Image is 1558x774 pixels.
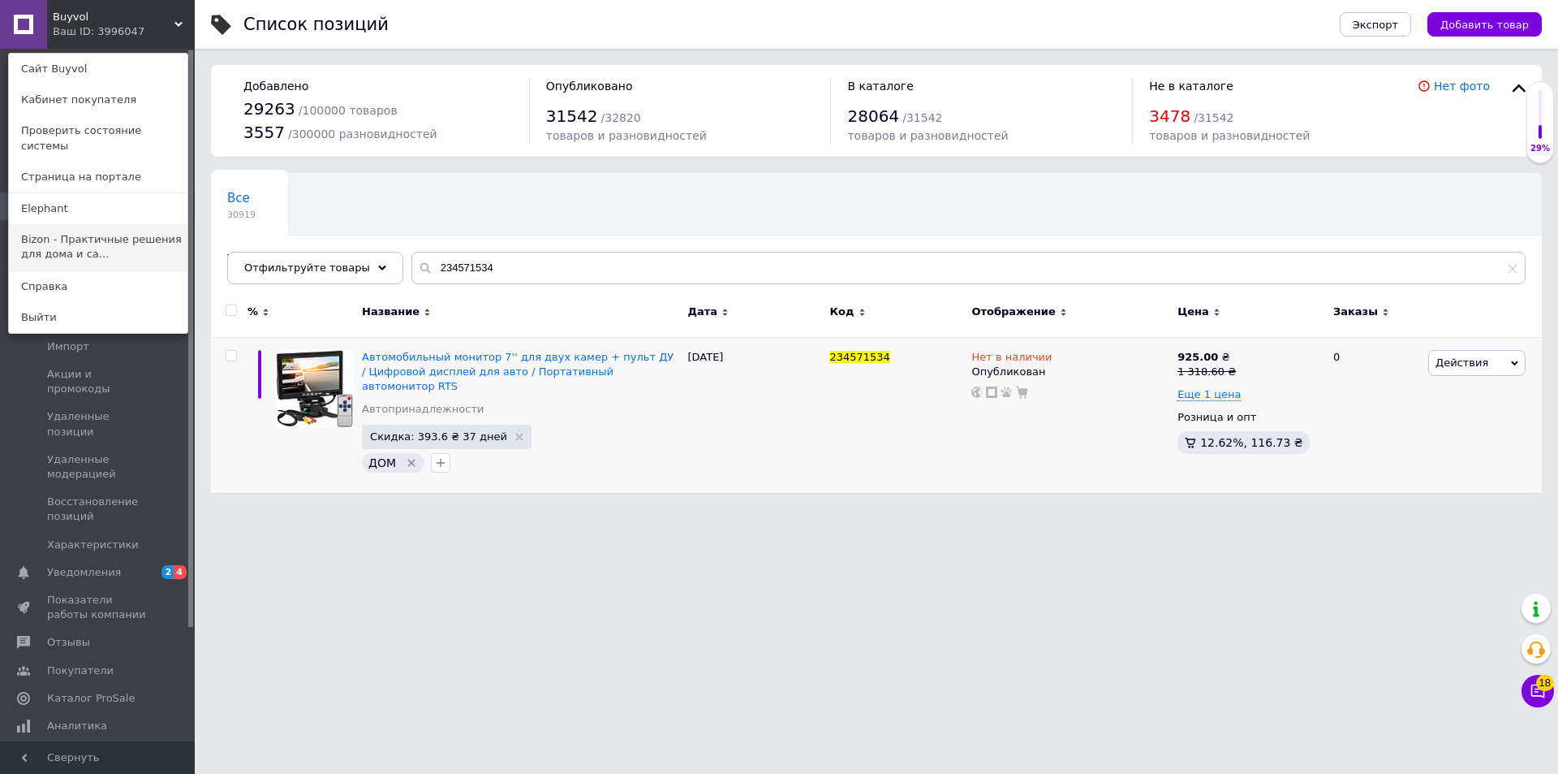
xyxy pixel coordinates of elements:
[47,452,150,482] span: Удаленные модерацией
[47,719,107,733] span: Аналитика
[1149,129,1310,142] span: товаров и разновидностей
[243,80,308,93] span: Добавлено
[9,115,187,161] a: Проверить состояние системы
[847,129,1008,142] span: товаров и разновидностей
[53,24,121,39] div: Ваш ID: 3996047
[47,367,150,396] span: Акции и промокоды
[829,305,854,319] span: Код
[9,271,187,302] a: Справка
[1177,351,1218,363] b: 925.00
[362,351,674,392] a: Автомобильный монитор 7'' для двух камер + пульт ДУ / Цифровой дисплей для авто / Портативный авт...
[47,495,150,524] span: Восстановление позиций
[47,664,114,678] span: Покупатели
[243,123,285,142] span: 3557
[1536,675,1554,691] span: 18
[411,252,1526,284] input: Поиск по названию позиции, артикулу и поисковым запросам
[368,456,396,469] span: ДОМ
[546,80,633,93] span: Опубликовано
[362,402,484,417] a: Автопринадлежности
[847,106,899,126] span: 28064
[9,302,187,333] a: Выйти
[847,80,913,93] span: В каталоге
[1323,337,1424,493] div: 0
[1427,12,1542,37] button: Добавить товар
[47,565,121,580] span: Уведомления
[47,339,89,354] span: Импорт
[47,409,150,439] span: Удаленные позиции
[546,106,598,126] span: 31542
[1194,111,1233,124] span: / 31542
[1200,436,1303,449] span: 12.62%, 116.73 ₴
[1177,365,1236,379] div: 1 318.60 ₴
[9,162,187,192] a: Страница на портале
[971,365,1169,379] div: Опубликован
[47,691,135,706] span: Каталог ProSale
[1521,675,1554,707] button: Чат с покупателем18
[9,193,187,224] a: Elephant
[227,191,250,205] span: Все
[1340,12,1411,37] button: Экспорт
[1177,305,1209,319] span: Цена
[47,635,90,650] span: Отзывы
[1434,80,1490,93] a: Нет фото
[405,456,418,469] svg: Удалить метку
[211,236,434,297] div: Товары с проблемными разновидностями
[1149,106,1190,126] span: 3478
[1177,350,1236,365] div: ₴
[362,305,420,319] span: Название
[829,351,889,363] span: 234571534
[247,305,258,319] span: %
[1177,410,1319,425] div: Розница и опт
[971,351,1052,368] span: Нет в наличии
[370,431,507,442] span: Скидка: 393.6 ₴ 37 дней
[601,111,641,124] span: / 32820
[276,350,354,428] img: Автомобильный монитор 7'' для двух камер + пульт ДУ / Цифровой дисплей для авто / Портативный авт...
[1149,80,1233,93] span: Не в каталоге
[243,99,295,119] span: 29263
[227,209,256,221] span: 30919
[1440,19,1529,31] span: Добавить товар
[174,565,187,579] span: 4
[161,565,174,579] span: 2
[288,128,437,141] span: / 300000 разновидностей
[9,84,187,115] a: Кабинет покупателя
[1177,388,1241,401] span: Еще 1 цена
[971,305,1055,319] span: Отображение
[687,305,717,319] span: Дата
[1527,143,1553,154] div: 29%
[243,16,389,33] div: Список позиций
[227,253,402,267] span: Товары с проблемными р...
[299,104,398,117] span: / 100000 товаров
[683,337,825,493] div: [DATE]
[902,111,942,124] span: / 31542
[53,10,174,24] span: Buyvol
[244,262,370,274] span: Отфильтруйте товары
[47,593,150,622] span: Показатели работы компании
[9,54,187,84] a: Сайт Buyvol
[1333,305,1378,319] span: Заказы
[47,538,139,552] span: Характеристики
[9,224,187,270] a: Bizon - Практичные решения для дома и са...
[546,129,707,142] span: товаров и разновидностей
[1353,19,1398,31] span: Экспорт
[1435,357,1488,369] span: Действия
